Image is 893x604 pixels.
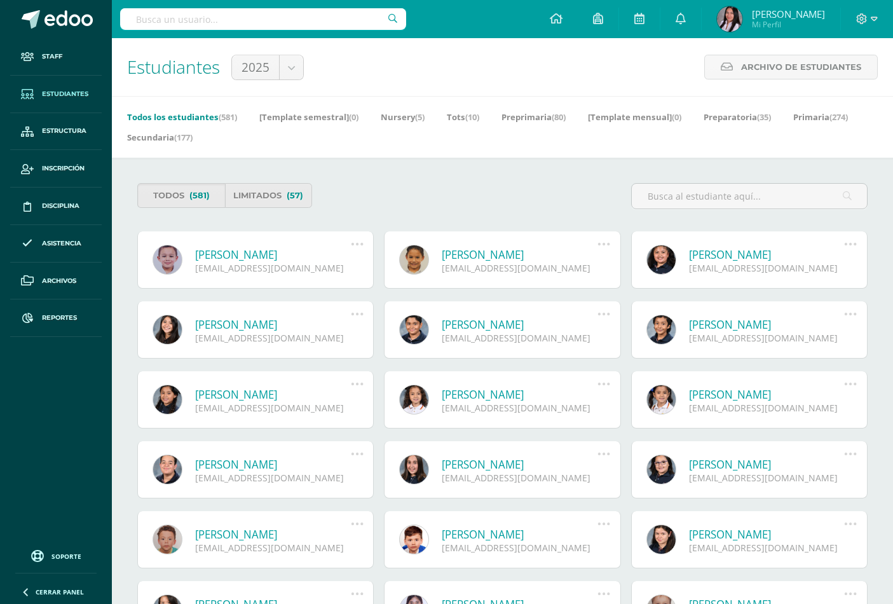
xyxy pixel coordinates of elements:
a: Limitados(57) [225,183,313,208]
a: Todos los estudiantes(581) [127,107,237,127]
div: [EMAIL_ADDRESS][DOMAIN_NAME] [195,402,351,414]
span: [PERSON_NAME] [752,8,825,20]
div: [EMAIL_ADDRESS][DOMAIN_NAME] [442,332,597,344]
img: 1c4a8e29229ca7cba10d259c3507f649.png [717,6,742,32]
span: (177) [174,132,193,143]
a: [PERSON_NAME] [195,527,351,542]
a: Todos(581) [137,183,225,208]
a: [PERSON_NAME] [195,317,351,332]
input: Busca un usuario... [120,8,406,30]
div: [EMAIL_ADDRESS][DOMAIN_NAME] [195,542,351,554]
a: Tots(10) [447,107,479,127]
span: (581) [189,184,210,207]
a: [PERSON_NAME] [689,387,845,402]
span: Estudiantes [42,89,88,99]
div: [EMAIL_ADDRESS][DOMAIN_NAME] [689,262,845,274]
a: [PERSON_NAME] [195,457,351,472]
span: Staff [42,51,62,62]
div: [EMAIL_ADDRESS][DOMAIN_NAME] [195,262,351,274]
span: (35) [757,111,771,123]
a: Preprimaria(80) [501,107,566,127]
a: Archivos [10,263,102,300]
a: Staff [10,38,102,76]
a: Primaria(274) [793,107,848,127]
a: [PERSON_NAME] [689,457,845,472]
span: (80) [552,111,566,123]
span: Asistencia [42,238,81,249]
a: [PERSON_NAME] [195,387,351,402]
span: Reportes [42,313,77,323]
span: Archivo de Estudiantes [741,55,861,79]
a: [PERSON_NAME] [442,387,597,402]
span: (0) [349,111,358,123]
span: Disciplina [42,201,79,211]
a: [PERSON_NAME] [195,247,351,262]
span: Archivos [42,276,76,286]
span: Estudiantes [127,55,220,79]
a: [Template semestral](0) [259,107,358,127]
input: Busca al estudiante aquí... [632,184,867,209]
a: Disciplina [10,188,102,225]
div: [EMAIL_ADDRESS][DOMAIN_NAME] [689,472,845,484]
span: (0) [672,111,681,123]
div: [EMAIL_ADDRESS][DOMAIN_NAME] [689,542,845,554]
span: 2025 [242,55,269,79]
a: Inscripción [10,150,102,188]
a: [PERSON_NAME] [689,247,845,262]
div: [EMAIL_ADDRESS][DOMAIN_NAME] [442,402,597,414]
div: [EMAIL_ADDRESS][DOMAIN_NAME] [195,472,351,484]
div: [EMAIL_ADDRESS][DOMAIN_NAME] [195,332,351,344]
a: Archivo de Estudiantes [704,55,878,79]
span: Mi Perfil [752,19,825,30]
a: [PERSON_NAME] [442,247,597,262]
a: Secundaria(177) [127,127,193,148]
a: [PERSON_NAME] [442,317,597,332]
span: (10) [465,111,479,123]
a: [Template mensual](0) [588,107,681,127]
a: Soporte [15,547,97,564]
a: Reportes [10,299,102,337]
span: Inscripción [42,163,85,174]
a: [PERSON_NAME] [442,527,597,542]
a: Preparatoria(35) [704,107,771,127]
span: Soporte [51,552,81,561]
span: Cerrar panel [36,587,84,596]
span: (581) [219,111,237,123]
a: 2025 [232,55,303,79]
span: Estructura [42,126,86,136]
span: (274) [829,111,848,123]
a: Estudiantes [10,76,102,113]
a: [PERSON_NAME] [689,527,845,542]
a: [PERSON_NAME] [442,457,597,472]
a: Nursery(5) [381,107,425,127]
a: Asistencia [10,225,102,263]
div: [EMAIL_ADDRESS][DOMAIN_NAME] [442,262,597,274]
span: (5) [415,111,425,123]
div: [EMAIL_ADDRESS][DOMAIN_NAME] [442,472,597,484]
a: [PERSON_NAME] [689,317,845,332]
div: [EMAIL_ADDRESS][DOMAIN_NAME] [442,542,597,554]
a: Estructura [10,113,102,151]
span: (57) [287,184,303,207]
div: [EMAIL_ADDRESS][DOMAIN_NAME] [689,402,845,414]
div: [EMAIL_ADDRESS][DOMAIN_NAME] [689,332,845,344]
